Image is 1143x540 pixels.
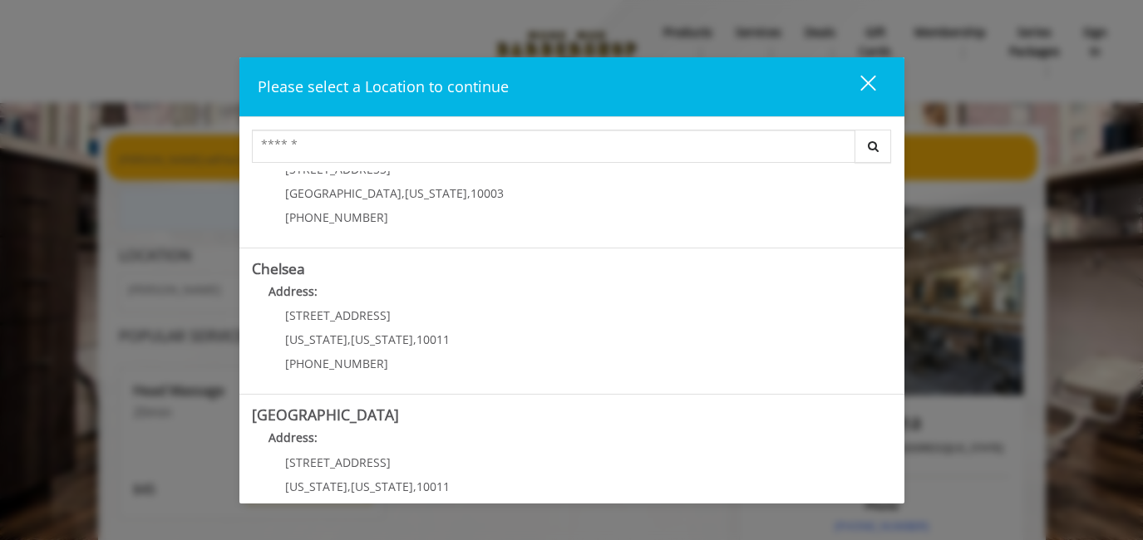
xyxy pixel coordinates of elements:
[285,185,402,201] span: [GEOGRAPHIC_DATA]
[351,331,413,347] span: [US_STATE]
[285,356,388,371] span: [PHONE_NUMBER]
[285,209,388,225] span: [PHONE_NUMBER]
[841,74,874,99] div: close dialog
[416,331,450,347] span: 10011
[830,70,886,104] button: close dialog
[471,185,504,201] span: 10003
[467,185,471,201] span: ,
[405,185,467,201] span: [US_STATE]
[269,283,318,299] b: Address:
[402,185,405,201] span: ,
[864,140,883,152] i: Search button
[269,430,318,445] b: Address:
[351,479,413,494] span: [US_STATE]
[252,130,855,163] input: Search Center
[258,76,509,96] span: Please select a Location to continue
[416,479,450,494] span: 10011
[252,130,892,171] div: Center Select
[285,331,347,347] span: [US_STATE]
[347,331,351,347] span: ,
[285,454,391,470] span: [STREET_ADDRESS]
[413,331,416,347] span: ,
[252,405,399,425] b: [GEOGRAPHIC_DATA]
[347,479,351,494] span: ,
[252,258,305,278] b: Chelsea
[285,307,391,323] span: [STREET_ADDRESS]
[285,479,347,494] span: [US_STATE]
[413,479,416,494] span: ,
